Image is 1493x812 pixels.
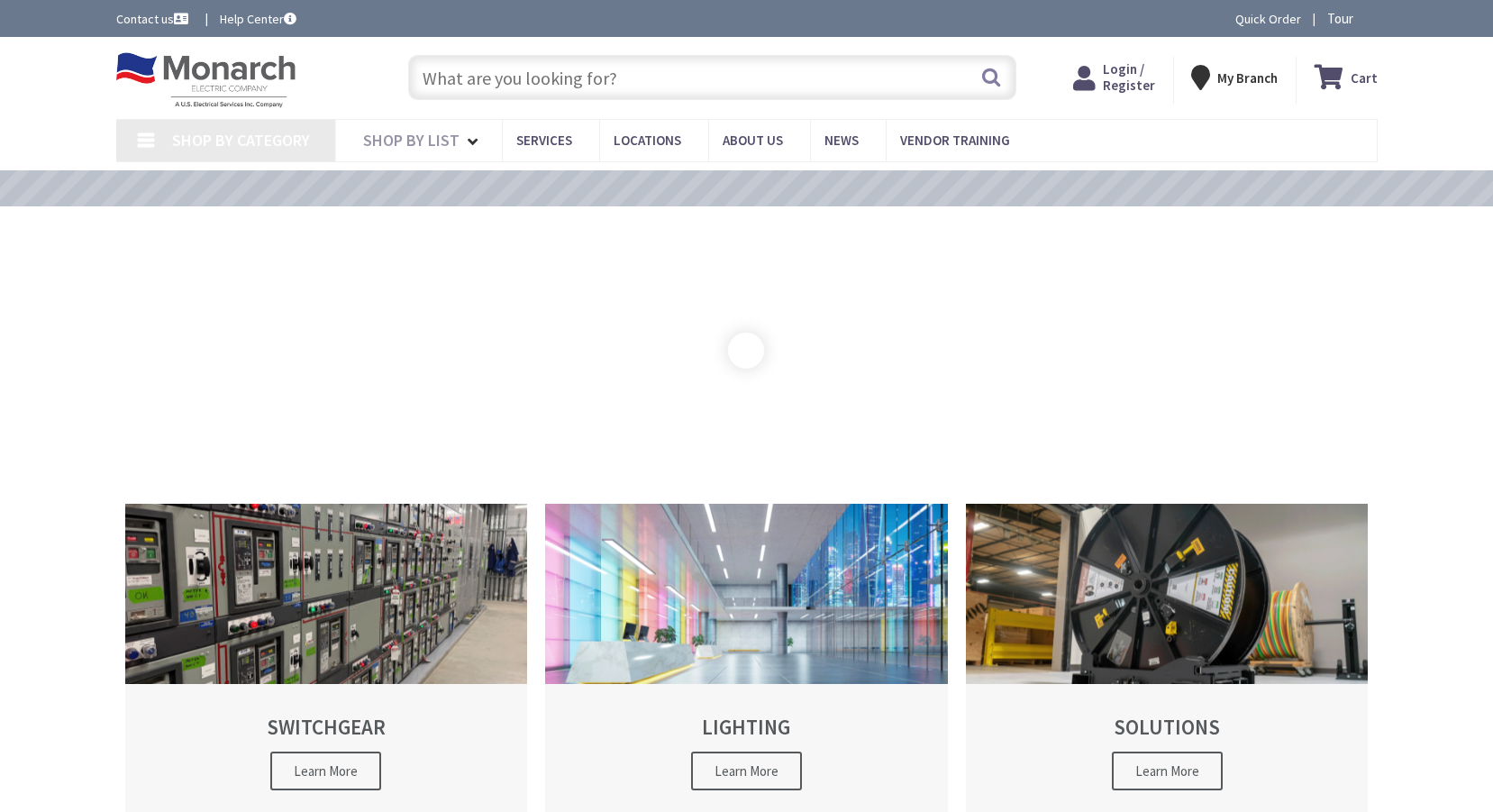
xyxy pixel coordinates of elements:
div: My Branch [1191,61,1278,94]
h2: LIGHTING [577,716,916,738]
span: Services [516,132,572,149]
span: Tour [1327,10,1373,27]
span: Shop By List [363,130,460,151]
strong: Cart [1351,61,1378,94]
span: News [824,132,859,149]
span: Vendor Training [900,132,1010,149]
a: Cart [1315,61,1378,94]
a: Quick Order [1235,10,1301,28]
span: Login / Register [1103,60,1155,94]
span: Learn More [691,752,802,790]
span: Shop By Category [172,130,310,151]
span: About Us [723,132,783,149]
h2: SWITCHGEAR [157,716,496,738]
input: What are you looking for? [408,55,1016,100]
a: Help Center [220,10,296,28]
strong: My Branch [1217,69,1278,87]
span: Learn More [270,752,381,790]
a: Contact us [116,10,192,28]
h2: SOLUTIONS [997,716,1337,738]
a: Login / Register [1073,61,1155,94]
span: Learn More [1112,752,1223,790]
span: Locations [614,132,681,149]
img: Monarch Electric Company [116,52,296,108]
